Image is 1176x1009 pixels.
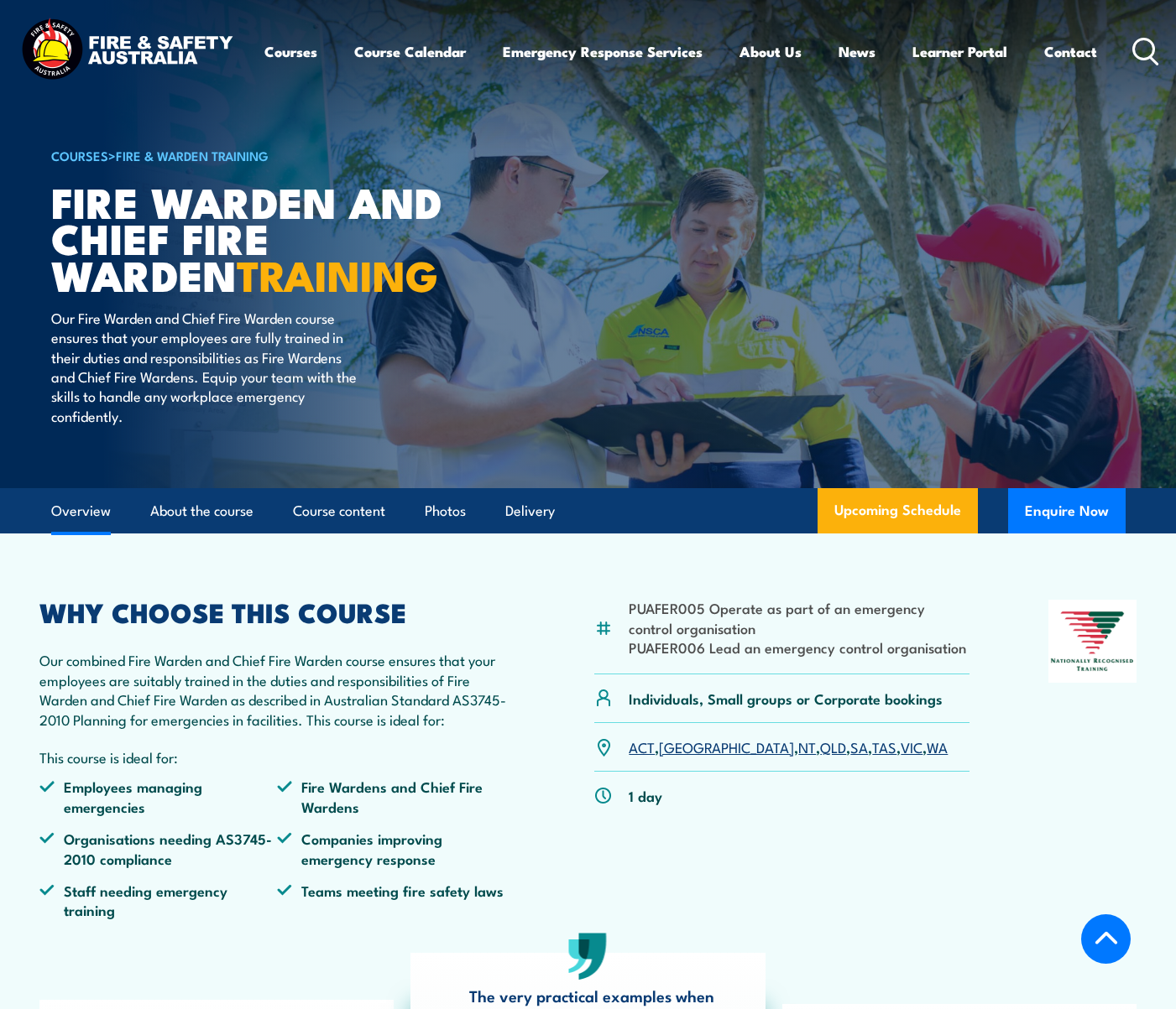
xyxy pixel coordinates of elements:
p: Our combined Fire Warden and Chief Fire Warden course ensures that your employees are suitably tr... [39,650,515,729]
li: Staff needing emergency training [39,881,277,920]
a: About Us [740,29,802,74]
p: 1 day [629,786,662,805]
li: Teams meeting fire safety laws [277,881,515,920]
a: WA [927,736,948,757]
button: Enquire Now [1008,488,1126,533]
a: Upcoming Schedule [818,488,978,533]
a: Course content [293,489,385,533]
img: Nationally Recognised Training logo. [1048,600,1137,683]
li: Fire Wardens and Chief Fire Wardens [277,777,515,816]
a: About the course [150,489,253,533]
a: Emergency Response Services [503,29,703,74]
li: Organisations needing AS3745-2010 compliance [39,829,277,868]
p: Individuals, Small groups or Corporate bookings [629,689,943,708]
a: Course Calendar [354,29,466,74]
a: Courses [264,29,317,74]
a: [GEOGRAPHIC_DATA] [659,736,794,757]
p: , , , , , , , [629,737,948,757]
a: Learner Portal [912,29,1007,74]
a: ACT [629,736,655,757]
li: PUAFER006 Lead an emergency control organisation [629,637,969,657]
li: Employees managing emergencies [39,777,277,816]
a: VIC [901,736,923,757]
h1: Fire Warden and Chief Fire Warden [51,183,466,292]
li: Companies improving emergency response [277,829,515,868]
p: This course is ideal for: [39,747,515,767]
strong: TRAINING [237,242,438,306]
a: News [839,29,875,74]
li: PUAFER005 Operate as part of an emergency control organisation [629,598,969,637]
a: COURSES [51,146,108,164]
a: TAS [872,736,896,757]
a: NT [798,736,816,757]
p: Our Fire Warden and Chief Fire Warden course ensures that your employees are fully trained in the... [51,308,358,425]
h2: WHY CHOOSE THIS COURSE [39,600,515,623]
a: QLD [820,736,846,757]
a: Photos [425,489,466,533]
a: SA [850,736,868,757]
a: Contact [1044,29,1097,74]
a: Overview [51,489,111,533]
h6: > [51,145,466,165]
a: Fire & Warden Training [116,146,269,164]
a: Delivery [505,489,555,533]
